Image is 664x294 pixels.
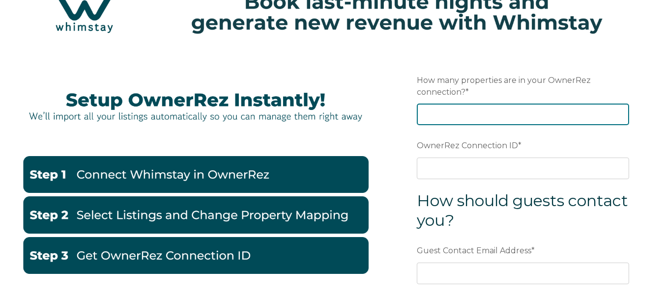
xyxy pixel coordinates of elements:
img: Picture27 [23,82,369,129]
img: Go to OwnerRez Account-1 [23,156,369,193]
span: Guest Contact Email Address [417,243,531,258]
span: OwnerRez Connection ID [417,138,518,153]
img: Get OwnerRez Connection ID [23,237,369,274]
img: Change Property Mappings [23,196,369,233]
span: How should guests contact you? [417,191,628,230]
span: How many properties are in your OwnerRez connection? [417,73,591,100]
